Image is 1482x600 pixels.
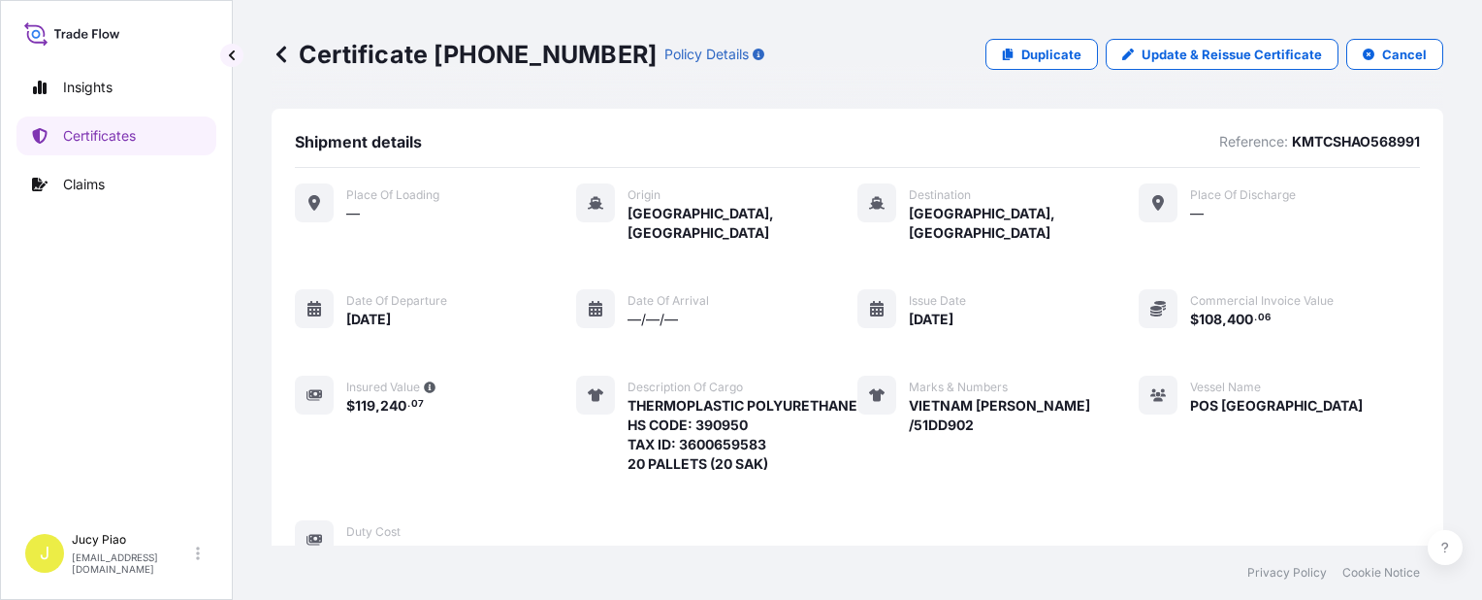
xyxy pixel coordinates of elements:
span: . [407,401,410,408]
a: Update & Reissue Certificate [1106,39,1338,70]
span: — [346,204,360,223]
span: [DATE] [909,310,953,329]
span: Insured Value [346,380,420,395]
span: 07 [411,401,424,408]
p: KMTCSHAO568991 [1292,132,1420,151]
span: $ [346,399,355,413]
span: — [1190,204,1204,223]
span: Date of arrival [628,293,709,309]
span: $ [1190,313,1199,326]
span: Origin [628,187,660,203]
span: Destination [909,187,971,203]
span: J [40,544,49,563]
p: Duplicate [1021,45,1081,64]
span: —/—/— [628,310,678,329]
span: Issue Date [909,293,966,309]
a: Certificates [16,117,216,155]
a: Insights [16,68,216,107]
p: Claims [63,175,105,194]
span: . [1254,315,1257,321]
span: — [346,541,360,560]
span: POS [GEOGRAPHIC_DATA] [1190,396,1363,416]
span: , [1222,313,1227,326]
span: [GEOGRAPHIC_DATA], [GEOGRAPHIC_DATA] [628,204,857,243]
p: Cancel [1382,45,1427,64]
span: 108 [1199,313,1222,326]
span: Description of cargo [628,380,743,395]
a: Cookie Notice [1342,565,1420,581]
p: Jucy Piao [72,532,192,548]
p: Reference: [1219,132,1288,151]
a: Duplicate [985,39,1098,70]
p: Certificate [PHONE_NUMBER] [272,39,657,70]
span: Place of discharge [1190,187,1296,203]
button: Cancel [1346,39,1443,70]
span: Marks & Numbers [909,380,1008,395]
span: 400 [1227,313,1253,326]
span: Duty Cost [346,524,401,540]
span: [DATE] [346,310,391,329]
span: , [375,399,380,413]
span: Date of departure [346,293,447,309]
p: Insights [63,78,113,97]
span: VIETNAM [PERSON_NAME] /51DD902 [909,396,1139,435]
span: [GEOGRAPHIC_DATA], [GEOGRAPHIC_DATA] [909,204,1139,243]
p: [EMAIL_ADDRESS][DOMAIN_NAME] [72,551,192,575]
span: Shipment details [295,132,422,151]
span: Place of Loading [346,187,439,203]
span: Vessel Name [1190,380,1261,395]
p: Certificates [63,126,136,146]
span: 240 [380,399,406,413]
span: 06 [1258,315,1271,321]
a: Privacy Policy [1247,565,1327,581]
p: Update & Reissue Certificate [1142,45,1322,64]
a: Claims [16,165,216,204]
span: 119 [355,399,375,413]
p: Policy Details [664,45,749,64]
span: THERMOPLASTIC POLYURETHANE HS CODE: 390950 TAX ID: 3600659583 20 PALLETS (20 SAK) [628,396,857,474]
span: Commercial Invoice Value [1190,293,1334,309]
